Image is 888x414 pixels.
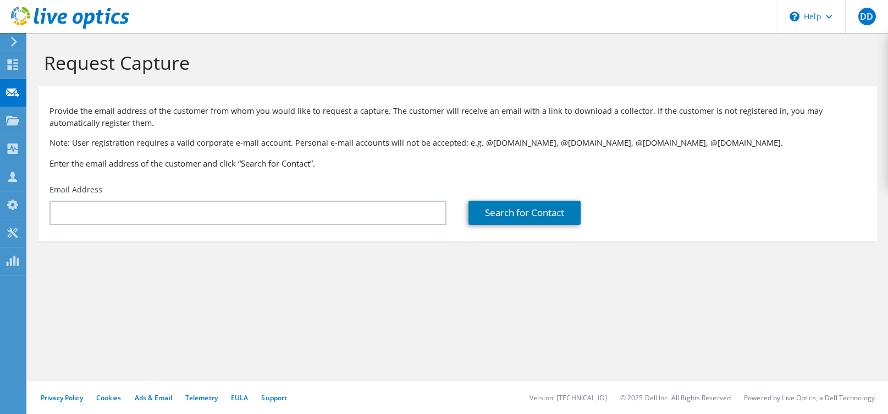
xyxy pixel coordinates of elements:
[135,393,172,402] a: Ads & Email
[620,393,731,402] li: © 2025 Dell Inc. All Rights Reserved
[49,157,866,169] h3: Enter the email address of the customer and click “Search for Contact”.
[49,137,866,149] p: Note: User registration requires a valid corporate e-mail account. Personal e-mail accounts will ...
[96,393,122,402] a: Cookies
[530,393,607,402] li: Version: [TECHNICAL_ID]
[231,393,248,402] a: EULA
[185,393,218,402] a: Telemetry
[261,393,287,402] a: Support
[790,12,799,21] svg: \n
[468,201,581,225] a: Search for Contact
[44,51,866,74] h1: Request Capture
[49,105,866,129] p: Provide the email address of the customer from whom you would like to request a capture. The cust...
[858,8,876,25] span: DD
[41,393,83,402] a: Privacy Policy
[49,184,102,195] label: Email Address
[744,393,875,402] li: Powered by Live Optics, a Dell Technology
